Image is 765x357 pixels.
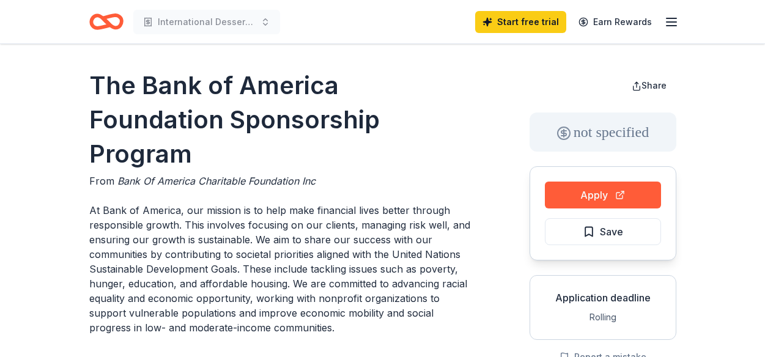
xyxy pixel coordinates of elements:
[641,80,667,90] span: Share
[540,310,666,325] div: Rolling
[600,224,623,240] span: Save
[158,15,256,29] span: International Dessert and Silent Auction Event
[89,68,471,171] h1: The Bank of America Foundation Sponsorship Program
[545,218,661,245] button: Save
[530,112,676,152] div: not specified
[475,11,566,33] a: Start free trial
[571,11,659,33] a: Earn Rewards
[117,175,316,187] span: Bank Of America Charitable Foundation Inc
[540,290,666,305] div: Application deadline
[89,7,124,36] a: Home
[545,182,661,208] button: Apply
[133,10,280,34] button: International Dessert and Silent Auction Event
[622,73,676,98] button: Share
[89,203,471,335] p: At Bank of America, our mission is to help make financial lives better through responsible growth...
[89,174,471,188] div: From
